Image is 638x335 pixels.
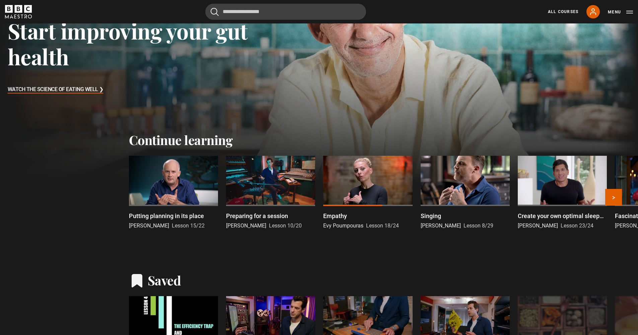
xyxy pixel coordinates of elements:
p: Empathy [323,211,347,220]
button: Toggle navigation [608,9,633,15]
span: [PERSON_NAME] [518,222,558,229]
h3: Watch The Science of Eating Well ❯ [8,85,103,95]
h3: Start improving your gut health [8,18,256,70]
span: Lesson 18/24 [366,222,399,229]
svg: BBC Maestro [5,5,32,18]
p: Putting planning in its place [129,211,204,220]
a: Empathy Evy Poumpouras Lesson 18/24 [323,156,412,230]
a: Create your own optimal sleep environment [PERSON_NAME] Lesson 23/24 [518,156,607,230]
span: [PERSON_NAME] [129,222,169,229]
span: [PERSON_NAME] [421,222,461,229]
h2: Continue learning [129,132,509,148]
button: Submit the search query [211,8,219,16]
input: Search [205,4,366,20]
p: Create your own optimal sleep environment [518,211,607,220]
span: [PERSON_NAME] [226,222,266,229]
p: Singing [421,211,441,220]
h2: Saved [148,273,181,288]
a: All Courses [548,9,578,15]
a: Preparing for a session [PERSON_NAME] Lesson 10/20 [226,156,315,230]
span: Lesson 10/20 [269,222,302,229]
a: Singing [PERSON_NAME] Lesson 8/29 [421,156,510,230]
p: Preparing for a session [226,211,288,220]
a: Putting planning in its place [PERSON_NAME] Lesson 15/22 [129,156,218,230]
span: Evy Poumpouras [323,222,363,229]
span: Lesson 15/22 [172,222,205,229]
span: Lesson 23/24 [561,222,593,229]
span: Lesson 8/29 [464,222,493,229]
